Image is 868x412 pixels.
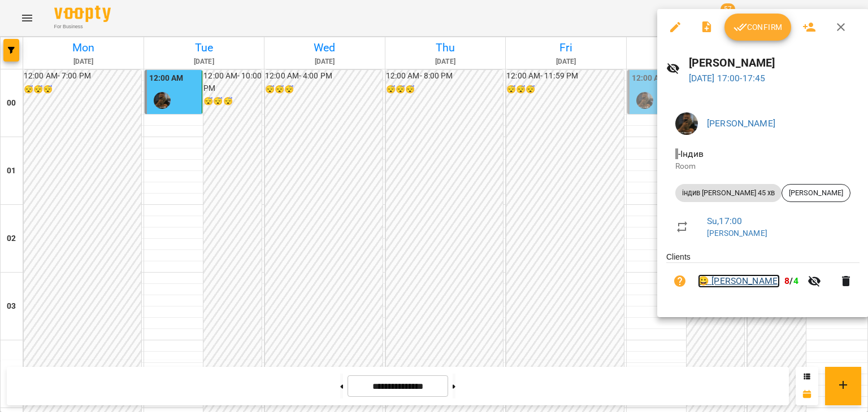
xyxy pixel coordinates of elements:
a: Su , 17:00 [707,216,742,226]
span: індив [PERSON_NAME] 45 хв [675,188,782,198]
h6: [PERSON_NAME] [689,54,860,72]
ul: Clients [666,251,860,304]
span: Confirm [734,20,782,34]
a: 😀 [PERSON_NAME] [698,274,780,288]
span: - Індив [675,148,706,159]
div: [PERSON_NAME] [782,184,850,202]
a: [PERSON_NAME] [707,118,775,129]
p: Room [675,161,850,172]
span: [PERSON_NAME] [782,188,850,198]
span: 8 [784,275,789,286]
a: [PERSON_NAME] [707,229,767,238]
button: Unpaid. Bill the attendance? [666,268,693,295]
button: Confirm [724,14,791,41]
b: / [784,275,798,286]
span: 4 [793,275,798,286]
a: [DATE] 17:00-17:45 [689,73,766,84]
img: 38836d50468c905d322a6b1b27ef4d16.jpg [675,112,698,135]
